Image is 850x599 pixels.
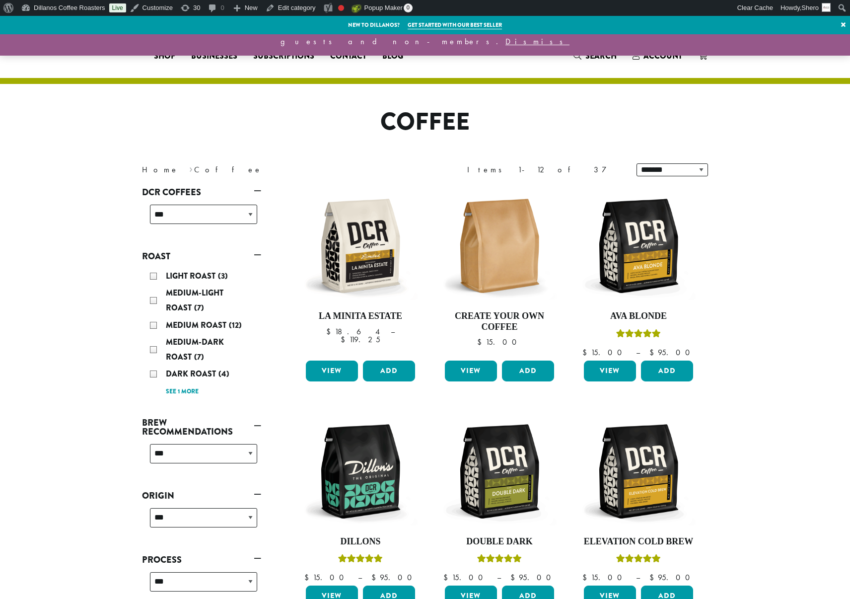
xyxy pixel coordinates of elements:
a: Double DarkRated 4.50 out of 5 [442,414,557,582]
bdi: 18.64 [326,326,381,337]
a: Dismiss [505,36,569,47]
span: Medium Roast [166,319,229,331]
img: DCR-12oz-La-Minita-Estate-Stock-scaled.png [303,189,418,303]
span: $ [649,572,658,583]
h4: Dillons [303,536,418,547]
a: Create Your Own Coffee $15.00 [442,189,557,357]
img: DCR-12oz-Double-Dark-Stock-scaled.png [442,414,557,528]
span: $ [443,572,452,583]
h4: La Minita Estate [303,311,418,322]
div: Rated 5.00 out of 5 [616,328,661,343]
span: (3) [218,270,228,282]
span: Businesses [191,50,237,63]
a: Process [142,551,261,568]
span: Subscriptions [253,50,314,63]
div: Brew Recommendations [142,440,261,475]
h4: Elevation Cold Brew [581,536,696,547]
span: (7) [194,351,204,363]
span: Medium-Dark Roast [166,336,224,363]
span: $ [326,326,335,337]
div: Needs improvement [338,5,344,11]
span: Dark Roast [166,368,218,379]
span: $ [304,572,313,583]
a: La Minita Estate [303,189,418,357]
span: Search [585,50,617,62]
a: See 1 more [166,387,199,397]
div: DCR Coffees [142,201,261,236]
span: $ [582,347,591,358]
h4: Double Dark [442,536,557,547]
span: Contact [330,50,366,63]
a: Origin [142,487,261,504]
span: Account [643,50,682,62]
span: (4) [218,368,229,379]
a: Ava BlondeRated 5.00 out of 5 [581,189,696,357]
div: Origin [142,504,261,539]
span: – [497,572,501,583]
span: $ [649,347,658,358]
span: (7) [194,302,204,313]
span: – [391,326,395,337]
span: Light Roast [166,270,218,282]
span: – [358,572,362,583]
bdi: 95.00 [649,347,695,358]
a: Home [142,164,179,175]
button: Add [502,361,554,381]
a: Get started with our best seller [408,21,502,29]
a: View [306,361,358,381]
span: $ [477,337,486,347]
a: Live [109,3,126,12]
img: 12oz-Label-Free-Bag-KRAFT-e1707417954251.png [442,189,557,303]
div: Items 1-12 of 37 [467,164,622,176]
span: $ [341,334,349,345]
a: Brew Recommendations [142,414,261,440]
div: Roast [142,265,261,402]
a: Search [566,48,625,64]
button: Add [641,361,693,381]
bdi: 15.00 [443,572,488,583]
span: – [636,347,640,358]
span: › [189,160,193,176]
img: DCR-12oz-Elevation-Cold-Brew-Stock-scaled.png [581,414,696,528]
bdi: 119.25 [341,334,380,345]
a: View [584,361,636,381]
a: Elevation Cold BrewRated 5.00 out of 5 [581,414,696,582]
a: DillonsRated 5.00 out of 5 [303,414,418,582]
span: 0 [404,3,413,12]
span: $ [510,572,519,583]
div: Rated 5.00 out of 5 [338,553,383,568]
div: Rated 5.00 out of 5 [616,553,661,568]
bdi: 15.00 [477,337,521,347]
bdi: 95.00 [649,572,695,583]
span: Medium-Light Roast [166,287,223,313]
h1: Coffee [135,108,715,137]
a: DCR Coffees [142,184,261,201]
bdi: 95.00 [510,572,556,583]
span: $ [582,572,591,583]
h4: Create Your Own Coffee [442,311,557,332]
button: Add [363,361,415,381]
bdi: 15.00 [582,347,627,358]
span: $ [371,572,380,583]
span: Shop [154,50,175,63]
a: View [445,361,497,381]
img: DCR-12oz-Dillons-Stock-scaled.png [303,414,418,528]
span: Shero [801,4,819,11]
span: – [636,572,640,583]
a: Roast [142,248,261,265]
a: × [837,16,850,34]
span: Blog [382,50,403,63]
span: (12) [229,319,242,331]
a: Shop [146,48,183,64]
bdi: 15.00 [304,572,349,583]
div: Rated 4.50 out of 5 [477,553,522,568]
nav: Breadcrumb [142,164,410,176]
bdi: 95.00 [371,572,417,583]
img: DCR-12oz-Ava-Blonde-Stock-scaled.png [581,189,696,303]
h4: Ava Blonde [581,311,696,322]
bdi: 15.00 [582,572,627,583]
